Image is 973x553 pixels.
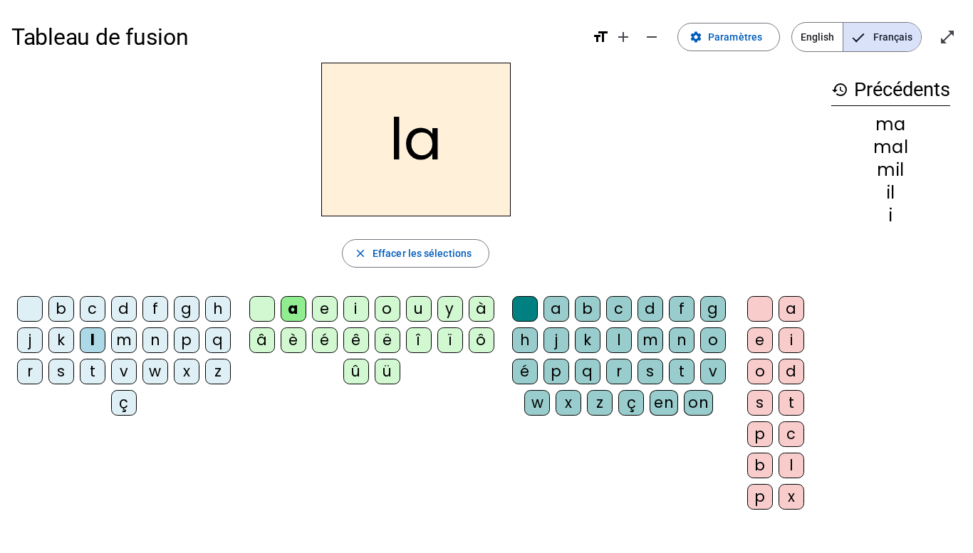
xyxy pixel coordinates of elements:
div: s [638,359,663,384]
div: u [406,296,432,322]
div: q [205,327,231,353]
div: à [469,296,494,322]
div: o [700,327,726,353]
div: a [779,296,804,322]
div: ô [469,327,494,353]
div: n [669,327,694,353]
div: v [111,359,137,384]
div: f [669,296,694,322]
div: v [700,359,726,384]
div: w [524,390,550,416]
div: e [312,296,338,322]
div: l [779,453,804,478]
div: û [343,359,369,384]
div: î [406,327,432,353]
div: g [700,296,726,322]
div: a [281,296,306,322]
mat-button-toggle-group: Language selection [791,22,922,52]
div: é [512,359,538,384]
div: o [747,359,773,384]
div: r [17,359,43,384]
div: i [831,207,950,224]
span: English [792,23,843,51]
button: Effacer les sélections [342,239,489,268]
button: Augmenter la taille de la police [609,23,638,51]
div: d [638,296,663,322]
div: ï [437,327,463,353]
div: g [174,296,199,322]
div: è [281,327,306,353]
div: y [437,296,463,322]
div: j [543,327,569,353]
div: ç [111,390,137,416]
div: z [587,390,613,416]
div: d [779,359,804,384]
span: Effacer les sélections [373,245,472,262]
span: Paramètres [708,28,762,46]
div: mil [831,162,950,179]
div: s [48,359,74,384]
div: â [249,327,275,353]
button: Entrer en plein écran [933,23,962,51]
div: x [779,484,804,510]
h2: la [321,63,511,216]
div: i [343,296,369,322]
div: c [80,296,105,322]
div: mal [831,139,950,156]
button: Diminuer la taille de la police [638,23,666,51]
div: m [111,327,137,353]
div: o [375,296,400,322]
div: k [48,327,74,353]
div: k [575,327,600,353]
div: t [669,359,694,384]
div: ê [343,327,369,353]
h1: Tableau de fusion [11,14,581,60]
div: ç [618,390,644,416]
div: c [606,296,632,322]
div: ü [375,359,400,384]
div: p [174,327,199,353]
div: s [747,390,773,416]
div: a [543,296,569,322]
div: d [111,296,137,322]
div: x [174,359,199,384]
div: on [684,390,713,416]
div: t [779,390,804,416]
div: c [779,421,804,447]
div: é [312,327,338,353]
div: j [17,327,43,353]
div: z [205,359,231,384]
mat-icon: add [615,28,632,46]
mat-icon: open_in_full [939,28,956,46]
div: t [80,359,105,384]
div: p [747,484,773,510]
div: x [556,390,581,416]
h3: Précédents [831,74,950,106]
div: b [575,296,600,322]
div: f [142,296,168,322]
div: m [638,327,663,353]
mat-icon: settings [690,31,702,43]
mat-icon: format_size [592,28,609,46]
div: b [48,296,74,322]
div: h [205,296,231,322]
mat-icon: close [354,247,367,260]
div: e [747,327,773,353]
div: w [142,359,168,384]
div: ë [375,327,400,353]
div: en [650,390,678,416]
div: l [80,327,105,353]
div: r [606,359,632,384]
mat-icon: history [831,81,848,98]
div: q [575,359,600,384]
span: Français [843,23,921,51]
div: ma [831,116,950,133]
div: b [747,453,773,478]
div: l [606,327,632,353]
div: il [831,184,950,201]
mat-icon: remove [643,28,660,46]
div: i [779,327,804,353]
button: Paramètres [677,23,780,51]
div: h [512,327,538,353]
div: n [142,327,168,353]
